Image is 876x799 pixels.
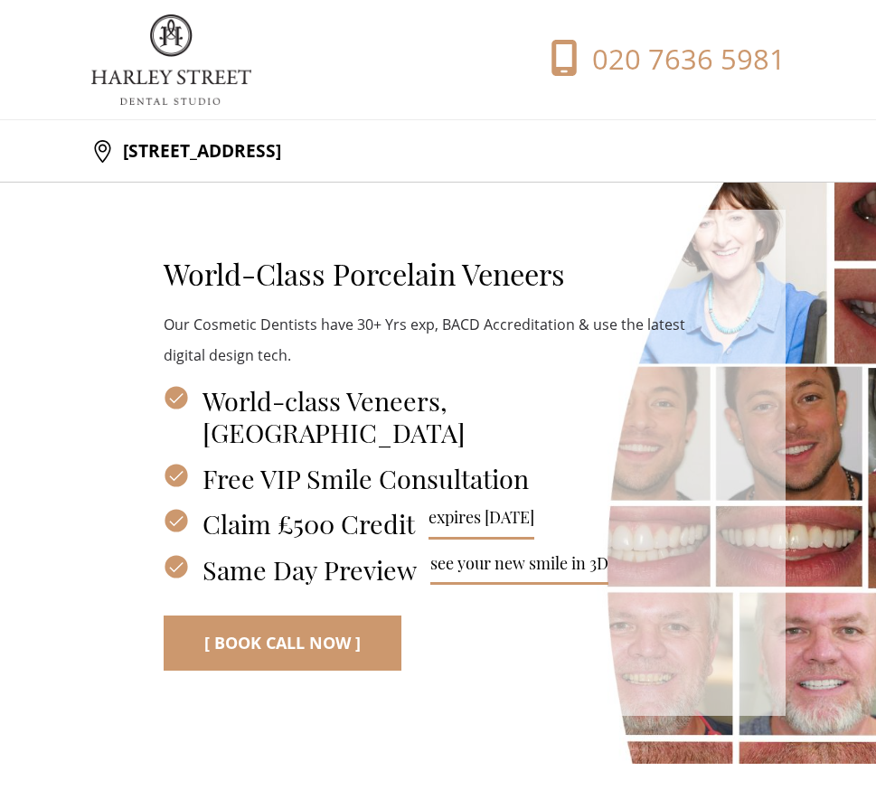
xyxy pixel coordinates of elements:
img: logo.png [91,14,251,105]
a: [ BOOK CALL NOW ] [164,616,401,671]
h3: World-class Veneers, [GEOGRAPHIC_DATA] [164,385,713,447]
p: [STREET_ADDRESS] [114,133,281,169]
h3: Free VIP Smile Consultation [164,463,713,494]
a: 020 7636 5981 [497,40,786,80]
h3: Same Day Preview [164,554,713,586]
p: Our Cosmetic Dentists have 30+ Yrs exp, BACD Accreditation & use the latest digital design tech. [164,310,713,371]
span: expires [DATE] [429,508,534,540]
h2: World-Class Porcelain Veneers [164,257,713,292]
span: see your new smile in 3D [430,554,608,586]
h3: Claim £500 Credit [164,508,713,540]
